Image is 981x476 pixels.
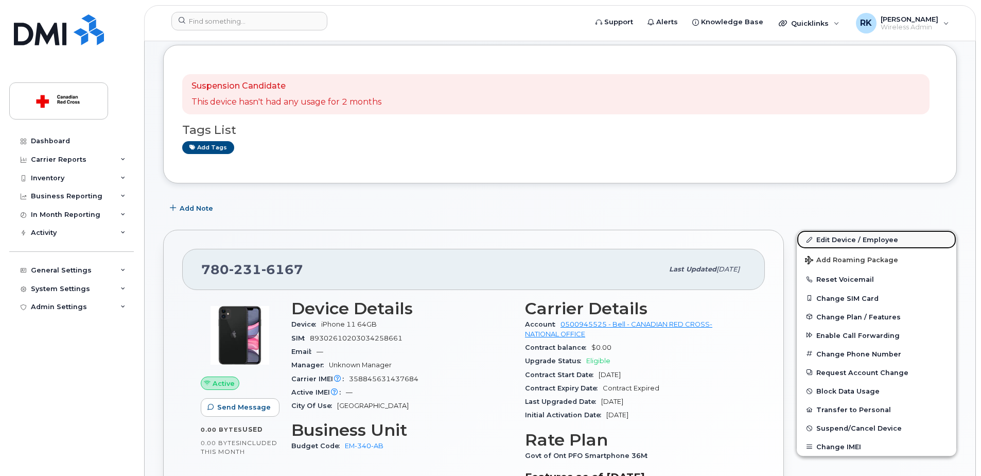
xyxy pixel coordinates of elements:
span: Active IMEI [291,388,346,396]
img: iPhone_11.jpg [209,304,271,366]
button: Change Phone Number [797,345,956,363]
span: [DATE] [606,411,628,419]
span: Budget Code [291,442,345,450]
a: Add tags [182,141,234,154]
a: EM-340-AB [345,442,383,450]
button: Add Roaming Package [797,249,956,270]
button: Transfer to Personal [797,400,956,419]
span: $0.00 [591,344,611,351]
input: Find something... [171,12,327,30]
h3: Tags List [182,124,938,137]
span: Last Upgraded Date [525,398,601,405]
span: Carrier IMEI [291,375,349,383]
span: Device [291,320,321,328]
span: — [346,388,353,396]
span: Change Plan / Features [816,313,901,320]
span: Contract Expiry Date [525,384,603,392]
span: Active [213,379,235,388]
button: Add Note [163,199,222,217]
a: Knowledge Base [685,12,770,32]
span: Suspend/Cancel Device [816,424,902,432]
span: Manager [291,361,329,369]
span: Add Note [180,203,213,213]
span: Contract Start Date [525,371,599,379]
span: 358845631437684 [349,375,418,383]
span: Upgrade Status [525,357,586,365]
h3: Rate Plan [525,431,746,449]
span: Quicklinks [791,19,829,27]
span: Govt of Ont PFO Smartphone 36M [525,452,653,460]
span: City Of Use [291,402,337,410]
span: Enable Call Forwarding [816,331,900,339]
span: 89302610203034258661 [310,334,402,342]
span: Eligible [586,357,610,365]
span: Wireless Admin [881,23,938,31]
span: Support [604,17,633,27]
span: 780 [201,262,303,277]
span: [GEOGRAPHIC_DATA] [337,402,409,410]
p: Suspension Candidate [191,80,381,92]
h3: Business Unit [291,421,513,439]
a: 0500945525 - Bell - CANADIAN RED CROSS- NATIONAL OFFICE [525,320,712,337]
span: Email [291,348,317,355]
button: Enable Call Forwarding [797,326,956,345]
span: used [242,426,263,433]
span: [PERSON_NAME] [881,15,938,23]
button: Reset Voicemail [797,270,956,288]
button: Suspend/Cancel Device [797,419,956,437]
button: Change SIM Card [797,289,956,308]
a: Support [588,12,640,32]
span: [DATE] [716,265,740,273]
span: included this month [201,439,277,456]
button: Block Data Usage [797,382,956,400]
span: [DATE] [601,398,623,405]
span: Last updated [669,265,716,273]
span: Contract balance [525,344,591,351]
span: Alerts [656,17,678,27]
a: Edit Device / Employee [797,230,956,249]
span: Contract Expired [603,384,659,392]
p: This device hasn't had any usage for 2 months [191,96,381,108]
span: Send Message [217,402,271,412]
div: Quicklinks [772,13,847,33]
span: [DATE] [599,371,621,379]
h3: Carrier Details [525,299,746,318]
span: 6167 [261,262,303,277]
span: 231 [229,262,261,277]
button: Send Message [201,398,279,417]
span: Unknown Manager [329,361,392,369]
button: Change IMEI [797,437,956,456]
span: 0.00 Bytes [201,426,242,433]
span: Account [525,320,560,328]
span: Add Roaming Package [805,256,898,266]
span: Initial Activation Date [525,411,606,419]
span: Knowledge Base [701,17,763,27]
h3: Device Details [291,299,513,318]
span: RK [860,17,872,29]
span: SIM [291,334,310,342]
span: 0.00 Bytes [201,439,240,447]
button: Change Plan / Features [797,308,956,326]
div: Reza Khorrami [849,13,956,33]
a: Alerts [640,12,685,32]
span: — [317,348,323,355]
span: iPhone 11 64GB [321,320,377,328]
button: Request Account Change [797,363,956,382]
